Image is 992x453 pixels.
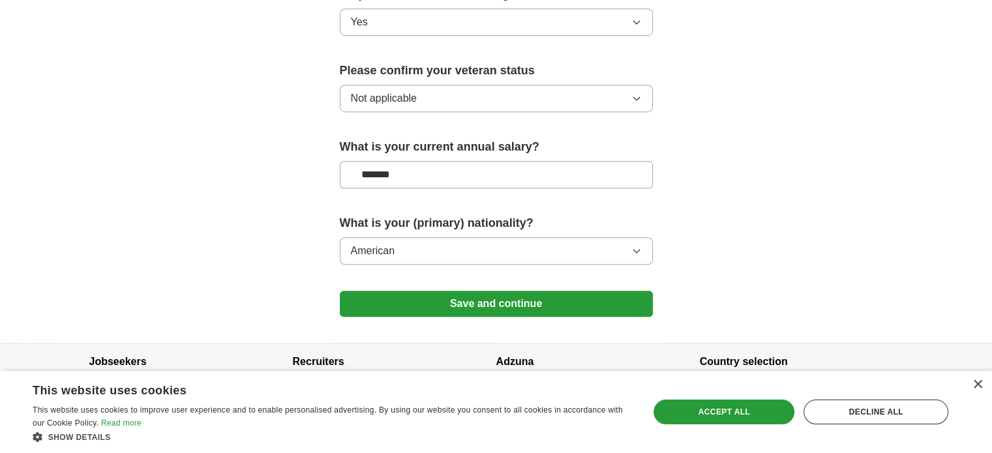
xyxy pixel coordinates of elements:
[340,237,653,265] button: American
[33,430,631,443] div: Show details
[351,91,417,106] span: Not applicable
[340,8,653,36] button: Yes
[972,380,982,390] div: Close
[654,400,794,424] div: Accept all
[351,14,368,30] span: Yes
[340,291,653,317] button: Save and continue
[33,405,623,428] span: This website uses cookies to improve user experience and to enable personalised advertising. By u...
[340,138,653,156] label: What is your current annual salary?
[804,400,948,424] div: Decline all
[340,85,653,112] button: Not applicable
[33,379,598,398] div: This website uses cookies
[48,433,111,442] span: Show details
[340,214,653,232] label: What is your (primary) nationality?
[700,343,903,380] h4: Country selection
[351,243,395,259] span: American
[340,62,653,80] label: Please confirm your veteran status
[101,418,142,428] a: Read more, opens a new window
